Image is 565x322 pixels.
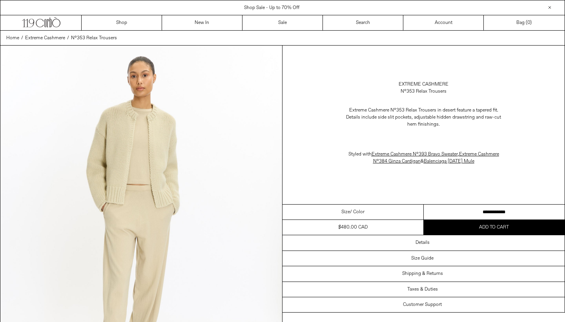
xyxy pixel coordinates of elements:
[484,15,564,30] a: Bag ()
[424,220,565,235] button: Add to cart
[71,35,117,41] span: N°353 Relax Trousers
[21,35,23,42] span: /
[403,302,442,307] h3: Customer Support
[82,15,162,30] a: Shop
[242,15,323,30] a: Sale
[479,224,509,231] span: Add to cart
[6,35,19,41] span: Home
[25,35,65,41] span: Extreme Cashmere
[323,15,403,30] a: Search
[411,256,434,261] h3: Size Guide
[341,209,350,216] span: Size
[6,35,19,42] a: Home
[25,35,65,42] a: Extreme Cashmere
[527,20,530,26] span: 0
[71,35,117,42] a: N°353 Relax Trousers
[401,88,447,95] div: N°353 Relax Trousers
[403,15,484,30] a: Account
[402,271,443,276] h3: Shipping & Returns
[399,81,448,88] a: Extreme Cashmere
[338,224,368,231] div: $480.00 CAD
[416,240,430,245] h3: Details
[424,158,474,165] a: Balenciaga [DATE] Mule
[244,5,299,11] a: Shop Sale - Up to 70% Off
[372,151,458,157] a: Extreme Cashmere N°393 Bravo Sweater
[346,107,501,128] span: Extreme Cashmere N°353 Relax Trousers in desert feature a tapered fit. Details include side slit ...
[348,151,499,165] span: Styled with , &
[67,35,69,42] span: /
[162,15,242,30] a: New In
[527,19,532,26] span: )
[350,209,365,216] span: / Color
[407,287,438,292] h3: Taxes & Duties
